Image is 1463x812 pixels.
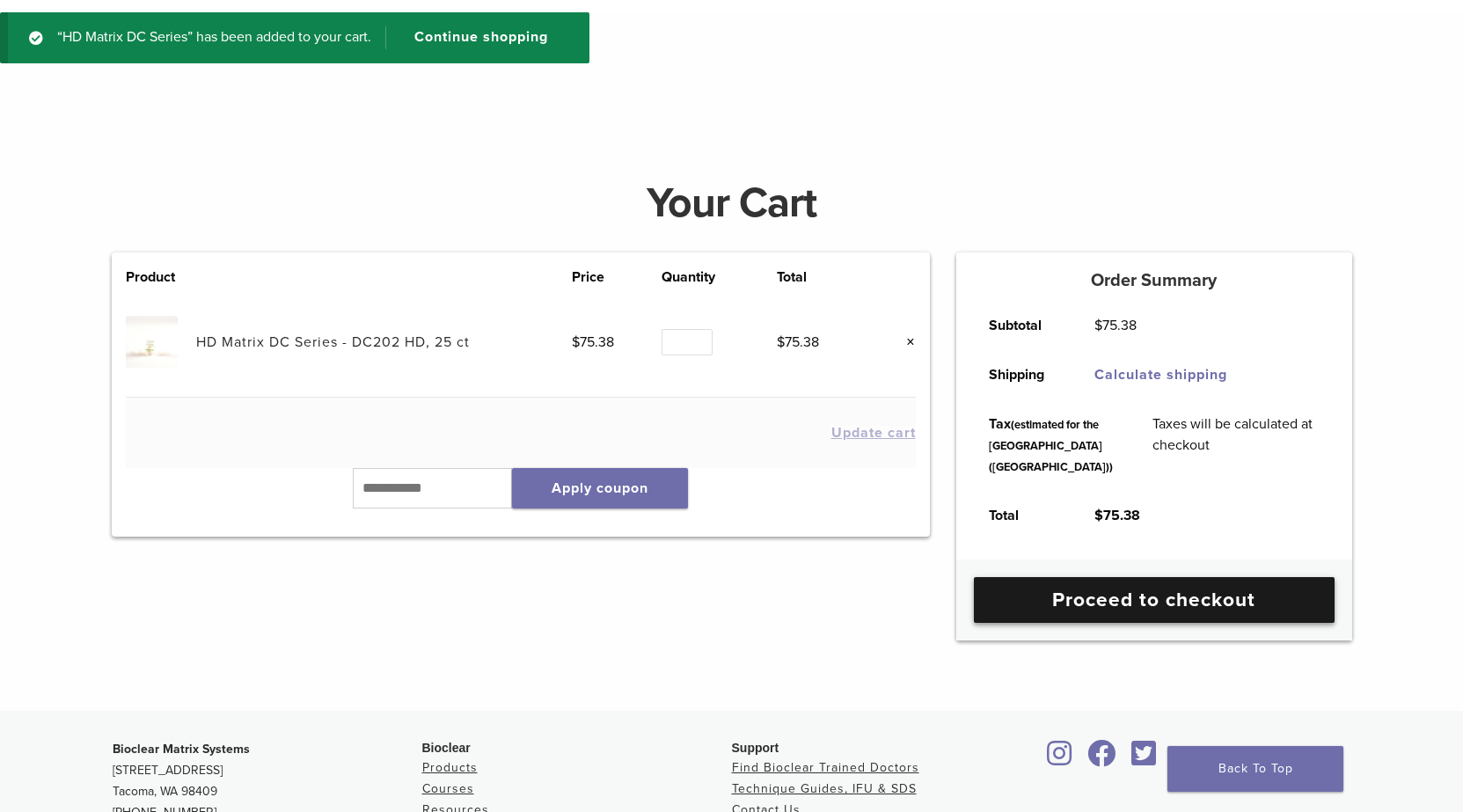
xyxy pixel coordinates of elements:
[777,333,819,351] bdi: 75.38
[1094,317,1102,334] span: $
[1167,746,1343,792] a: Back To Top
[512,468,688,508] button: Apply coupon
[989,418,1113,474] small: (estimated for the [GEOGRAPHIC_DATA] ([GEOGRAPHIC_DATA]))
[831,426,916,440] button: Update cart
[974,577,1335,623] a: Proceed to checkout
[777,333,785,351] span: $
[732,741,779,755] span: Support
[969,350,1075,399] th: Shipping
[99,182,1365,224] h1: Your Cart
[113,742,250,757] strong: Bioclear Matrix Systems
[1094,366,1227,384] a: Calculate shipping
[732,781,917,796] a: Technique Guides, IFU & SDS
[1042,750,1079,768] a: Bioclear
[422,760,478,775] a: Products
[1094,507,1103,524] span: $
[1094,317,1137,334] bdi: 75.38
[126,267,196,288] th: Product
[969,301,1075,350] th: Subtotal
[126,316,178,368] img: HD Matrix DC Series - DC202 HD, 25 ct
[956,270,1352,291] h5: Order Summary
[1082,750,1123,768] a: Bioclear
[1126,750,1163,768] a: Bioclear
[1133,399,1339,491] td: Taxes will be calculated at checkout
[732,760,919,775] a: Find Bioclear Trained Doctors
[777,267,867,288] th: Total
[572,267,662,288] th: Price
[969,399,1133,491] th: Tax
[196,333,470,351] a: HD Matrix DC Series - DC202 HD, 25 ct
[662,267,776,288] th: Quantity
[893,331,916,354] a: Remove this item
[572,333,614,351] bdi: 75.38
[572,333,580,351] span: $
[422,741,471,755] span: Bioclear
[969,491,1075,540] th: Total
[1094,507,1140,524] bdi: 75.38
[422,781,474,796] a: Courses
[385,26,561,49] a: Continue shopping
